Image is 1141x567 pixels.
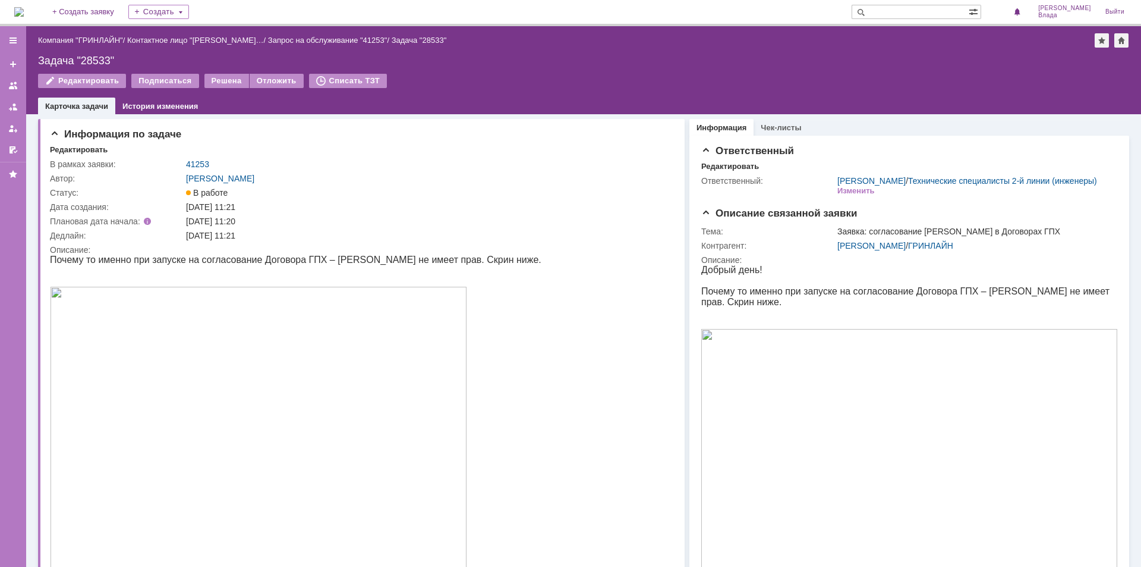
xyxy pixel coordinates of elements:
span: В работе [186,188,228,198]
span: : [PHONE_NUMBER] [12,551,103,561]
div: Автор: [50,174,184,183]
a: Информация [696,123,746,132]
div: Дата создания: [50,202,184,212]
a: ГРИНЛАЙН [908,241,953,250]
div: [DATE] 11:21 [186,202,666,212]
span: [PERSON_NAME] [1038,5,1091,12]
span: Информация по задаче [50,129,181,140]
a: Технические специалисты 2-й линии (инженеры) [908,176,1097,186]
div: Плановая дата начала: [50,217,169,226]
div: / [837,176,1097,186]
a: 41253 [186,159,209,169]
a: Мои согласования [4,140,23,159]
div: / [268,36,392,45]
div: Ответственный: [701,176,835,186]
a: Заявки на командах [4,76,23,95]
a: Перейти на домашнюю страницу [14,7,24,17]
span: Влада [1038,12,1091,19]
div: [DATE] 11:20 [186,217,666,226]
a: Создать заявку [4,55,23,74]
a: Мои заявки [4,119,23,138]
a: Заявки в моей ответственности [4,98,23,117]
div: Задача "28533" [38,55,1129,67]
div: В рамках заявки: [50,159,184,169]
div: / [127,36,268,45]
div: Редактировать [50,145,108,155]
a: История изменения [122,102,198,111]
div: Дедлайн: [50,231,184,240]
div: Изменить [837,186,875,196]
div: Контрагент: [701,241,835,250]
a: [PERSON_NAME] [837,176,906,186]
div: Редактировать [701,162,759,171]
a: [PERSON_NAME] [837,241,906,250]
div: Добавить в избранное [1095,33,1109,48]
div: Задача "28533" [392,36,447,45]
span: Расширенный поиск [969,5,981,17]
div: Создать [128,5,189,19]
a: [PERSON_NAME] [186,174,254,183]
a: Карточка задачи [45,102,108,111]
div: / [38,36,127,45]
div: Статус: [50,188,184,198]
a: Компания "ГРИНЛАЙН" [38,36,123,45]
a: Контактное лицо "[PERSON_NAME]… [127,36,264,45]
img: logo [14,7,24,17]
div: [DATE] 11:21 [186,231,666,240]
span: Описание связанной заявки [701,208,857,219]
div: Описание: [50,245,669,255]
span: Ответственный [701,145,794,156]
a: Запрос на обслуживание "41253" [268,36,387,45]
span: Brumex [115,530,148,540]
div: Описание: [701,255,1117,265]
div: Заявка: согласование [PERSON_NAME] в Договорах ГПХ [837,227,1115,236]
div: Сделать домашней страницей [1114,33,1129,48]
div: / [837,241,1115,250]
a: Чек-листы [761,123,801,132]
div: Тема: [701,227,835,236]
